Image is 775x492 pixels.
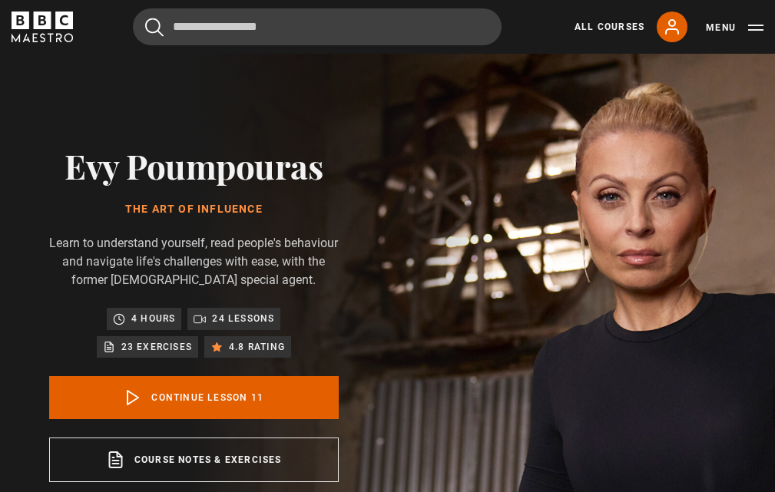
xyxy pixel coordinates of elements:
[229,339,285,355] p: 4.8 rating
[131,311,175,326] p: 4 hours
[706,20,763,35] button: Toggle navigation
[12,12,73,42] svg: BBC Maestro
[49,376,339,419] a: Continue lesson 11
[49,438,339,482] a: Course notes & exercises
[145,18,164,37] button: Submit the search query
[49,203,339,216] h1: The Art of Influence
[121,339,192,355] p: 23 exercises
[133,8,502,45] input: Search
[49,234,339,289] p: Learn to understand yourself, read people's behaviour and navigate life's challenges with ease, w...
[575,20,644,34] a: All Courses
[49,146,339,185] h2: Evy Poumpouras
[212,311,274,326] p: 24 lessons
